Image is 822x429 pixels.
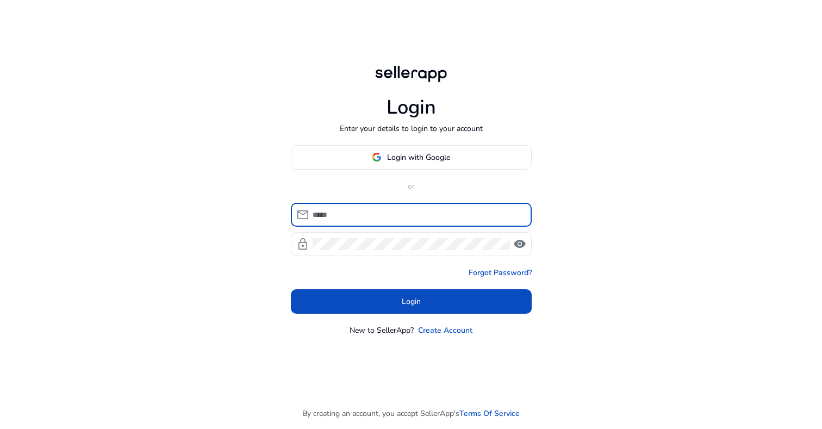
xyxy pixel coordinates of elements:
a: Create Account [418,325,472,336]
a: Terms Of Service [459,408,520,419]
img: google-logo.svg [372,152,382,162]
span: Login [402,296,421,307]
button: Login with Google [291,145,532,170]
button: Login [291,289,532,314]
p: or [291,181,532,192]
span: visibility [513,238,526,251]
span: Login with Google [387,152,450,163]
span: mail [296,208,309,221]
p: New to SellerApp? [350,325,414,336]
p: Enter your details to login to your account [340,123,483,134]
h1: Login [387,96,436,119]
a: Forgot Password? [469,267,532,278]
span: lock [296,238,309,251]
